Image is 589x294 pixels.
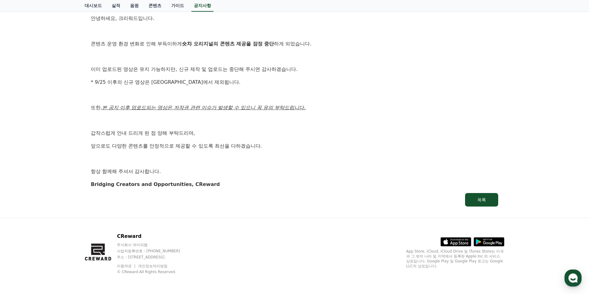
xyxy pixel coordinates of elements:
[117,242,192,247] p: 주식회사 와이피랩
[79,195,118,210] a: 설정
[406,249,504,269] p: App Store, iCloud, iCloud Drive 및 iTunes Store는 미국과 그 밖의 나라 및 지역에서 등록된 Apple Inc.의 서비스 상표입니다. Goo...
[91,104,498,112] p: 또한,
[56,204,64,209] span: 대화
[117,269,192,274] p: © CReward All Rights Reserved.
[117,264,136,268] a: 이용약관
[2,195,40,210] a: 홈
[91,78,498,86] p: * 9/25 이후의 신규 영상은 [GEOGRAPHIC_DATA]에서 제외됩니다.
[117,249,192,253] p: 사업자등록번호 : [PHONE_NUMBER]
[19,204,23,209] span: 홈
[91,129,498,137] p: 갑작스럽게 안내 드리게 된 점 양해 부탁드리며,
[117,255,192,260] p: 주소 : [STREET_ADDRESS]
[91,181,220,187] strong: Bridging Creators and Opportunities, CReward
[40,195,79,210] a: 대화
[138,264,167,268] a: 개인정보처리방침
[91,14,498,22] p: 안녕하세요, 크리워드입니다.
[102,105,306,110] u: 본 공지 이후 업로드되는 영상은 저작권 관련 이슈가 발생할 수 있으니 꼭 유의 부탁드립니다.
[91,142,498,150] p: 앞으로도 다양한 콘텐츠를 안정적으로 제공할 수 있도록 최선을 다하겠습니다.
[91,193,498,207] a: 목록
[91,40,498,48] p: 콘텐츠 운영 환경 변화로 인해 부득이하게 하게 되었습니다.
[91,168,498,176] p: 항상 함께해 주셔서 감사합니다.
[182,41,274,47] strong: 숏챠 오리지널의 콘텐츠 제공을 잠정 중단
[477,197,486,203] div: 목록
[465,193,498,207] button: 목록
[117,233,192,240] p: CReward
[91,65,498,73] p: 이미 업로드된 영상은 유지 가능하지만, 신규 제작 및 업로드는 중단해 주시면 감사하겠습니다.
[95,204,102,209] span: 설정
